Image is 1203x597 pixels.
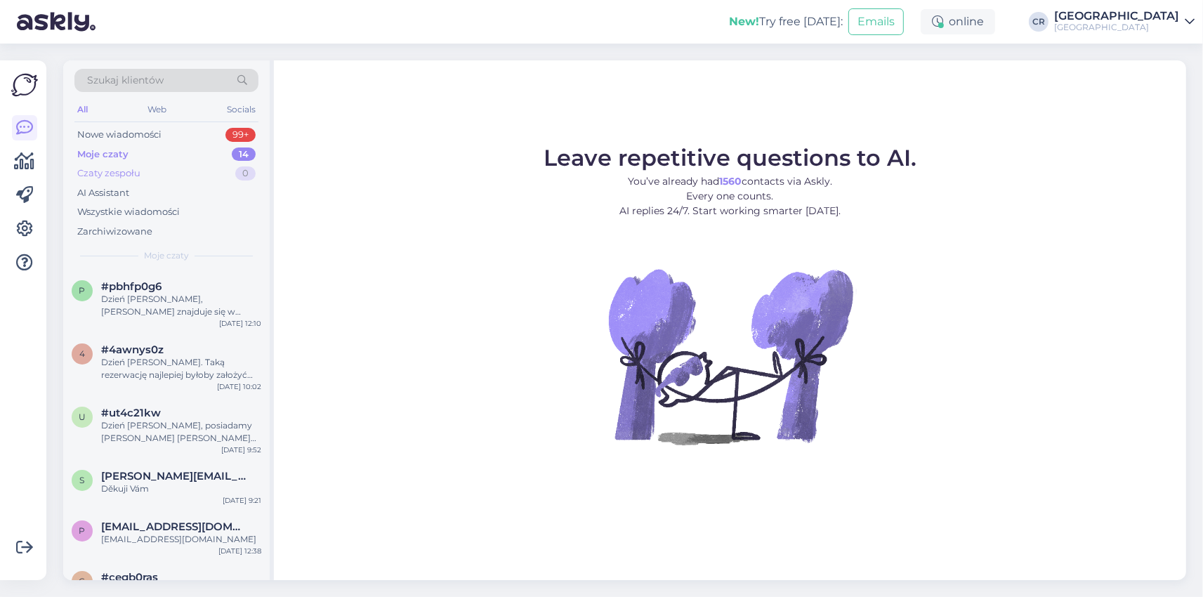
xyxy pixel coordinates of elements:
[79,412,86,422] span: u
[217,381,261,392] div: [DATE] 10:02
[719,175,742,188] b: 1560
[79,285,86,296] span: p
[79,348,85,359] span: 4
[544,144,916,171] span: Leave repetitive questions to AI.
[11,72,38,98] img: Askly Logo
[77,205,180,219] div: Wszystkie wiadomości
[77,147,129,162] div: Moje czaty
[144,249,189,262] span: Moje czaty
[604,230,857,483] img: No Chat active
[101,343,164,356] span: #4awnys0z
[77,166,140,181] div: Czaty zespołu
[74,100,91,119] div: All
[225,128,256,142] div: 99+
[1054,11,1195,33] a: [GEOGRAPHIC_DATA][GEOGRAPHIC_DATA]
[1054,11,1179,22] div: [GEOGRAPHIC_DATA]
[221,445,261,455] div: [DATE] 9:52
[848,8,904,35] button: Emails
[101,419,261,445] div: Dzień [PERSON_NAME], posiadamy [PERSON_NAME] [PERSON_NAME] Standard w budynku Restauracyjnym w ty...
[921,9,995,34] div: online
[544,174,916,218] p: You’ve already had contacts via Askly. Every one counts. AI replies 24/7. Start working smarter [...
[101,470,247,483] span: slanina.coufalova@seznam.cz
[1029,12,1048,32] div: CR
[224,100,258,119] div: Socials
[1054,22,1179,33] div: [GEOGRAPHIC_DATA]
[101,407,161,419] span: #ut4c21kw
[223,495,261,506] div: [DATE] 9:21
[77,186,129,200] div: AI Assistant
[729,15,759,28] b: New!
[101,483,261,495] div: Děkuji Vám
[77,225,152,239] div: Zarchiwizowane
[235,166,256,181] div: 0
[145,100,170,119] div: Web
[101,293,261,318] div: Dzień [PERSON_NAME], [PERSON_NAME] znajduje się w budynku [GEOGRAPHIC_DATA]. Śniadania odbywają s...
[101,356,261,381] div: Dzień [PERSON_NAME]. Taką rezerwację najlepiej byłoby założyć bezpośrednio przez Nas, telefoniczn...
[101,533,261,546] div: [EMAIL_ADDRESS][DOMAIN_NAME]
[218,546,261,556] div: [DATE] 12:38
[729,13,843,30] div: Try free [DATE]:
[101,280,162,293] span: #pbhfp0g6
[79,525,86,536] span: p
[219,318,261,329] div: [DATE] 12:10
[87,73,164,88] span: Szukaj klientów
[101,520,247,533] span: plisiecka@o2.pl
[80,475,85,485] span: s
[232,147,256,162] div: 14
[101,571,158,584] span: #cegb0ras
[77,128,162,142] div: Nowe wiadomości
[79,576,86,586] span: c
